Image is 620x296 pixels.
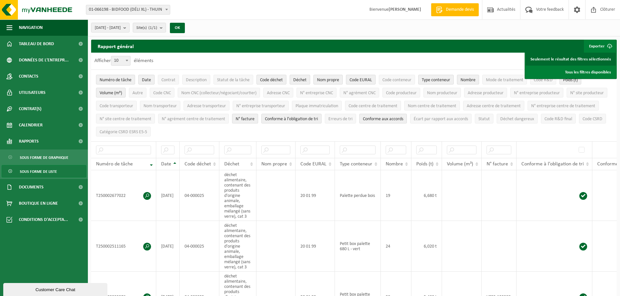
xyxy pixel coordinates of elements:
span: N° site producteur [570,91,604,96]
a: Sous forme de liste [2,165,86,177]
td: Palette perdue bois [335,170,381,221]
button: N° site producteurN° site producteur : Activate to sort [567,88,607,97]
span: Adresse producteur [468,91,503,96]
span: Conforme à l’obligation de tri [265,117,318,122]
td: déchet alimentaire, contenant des produits d'origine animale, emballage mélangé (sans verre), cat 3 [219,221,256,272]
a: Demande devis [431,3,479,16]
span: Poids (t) [563,78,578,83]
span: Statut de la tâche [217,78,250,83]
span: Code CSRD [583,117,602,122]
span: Code R&D final [544,117,572,122]
span: [DATE] - [DATE] [95,23,121,33]
span: N° entreprise producteur [514,91,560,96]
span: Autre [132,91,143,96]
span: Demande devis [444,6,475,13]
td: 04-000025 [180,170,219,221]
td: 6,020 t [411,221,442,272]
span: 01-066198 - BIDFOOD (DÉLI XL) - THUIN [86,5,170,15]
button: Code déchetCode déchet: Activate to sort [256,75,286,84]
button: Catégorie CSRD ESRS E5-5Catégorie CSRD ESRS E5-5: Activate to sort [96,127,151,136]
span: Rapports [19,133,39,149]
button: Code CNCCode CNC: Activate to sort [150,88,174,97]
iframe: chat widget [3,282,109,296]
span: Sous forme de liste [20,165,57,178]
button: Statut de la tâcheStatut de la tâche: Activate to sort [214,75,253,84]
button: Exporter [584,40,616,53]
span: Code EURAL [300,161,326,167]
span: Volume (m³) [447,161,473,167]
span: Date [161,161,171,167]
span: Écart par rapport aux accords [414,117,468,122]
button: Adresse producteurAdresse producteur: Activate to sort [464,88,507,97]
span: Nom propre [261,161,287,167]
button: Code conteneurCode conteneur: Activate to sort [379,75,415,84]
span: Code transporteur [100,104,133,109]
span: Adresse centre de traitement [467,104,521,109]
button: OK [170,23,185,33]
span: Site(s) [136,23,157,33]
span: Déchet dangereux [500,117,534,122]
span: Nom transporteur [144,104,177,109]
span: Nom producteur [427,91,457,96]
button: StatutStatut: Activate to sort [475,114,493,123]
span: Nombre [461,78,475,83]
a: Seulement le résultat des filtres sélectionnés [526,53,616,66]
button: N° site centre de traitementN° site centre de traitement: Activate to sort [96,114,155,123]
span: Nom propre [317,78,339,83]
button: Volume (m³)Volume (m³): Activate to sort [96,88,126,97]
span: Code EURAL [350,78,372,83]
button: Code transporteurCode transporteur: Activate to sort [96,101,137,110]
button: Nom propreNom propre: Activate to sort [313,75,343,84]
button: Déchet dangereux : Activate to sort [497,114,538,123]
span: Calendrier [19,117,43,133]
td: T250002677022 [91,170,156,221]
span: Numéro de tâche [96,161,133,167]
td: 24 [381,221,411,272]
button: Code R&D finalCode R&amp;D final: Activate to sort [541,114,576,123]
span: Adresse transporteur [187,104,226,109]
button: Nom centre de traitementNom centre de traitement: Activate to sort [404,101,460,110]
button: NombreNombre: Activate to sort [457,75,479,84]
td: déchet alimentaire, contenant des produits d'origine animale, emballage mélangé (sans verre), cat 3 [219,170,256,221]
span: 10 [111,56,130,65]
span: Boutique en ligne [19,195,58,212]
button: Adresse CNCAdresse CNC: Activate to sort [263,88,293,97]
span: Erreurs de tri [328,117,352,122]
strong: [PERSON_NAME] [389,7,421,12]
button: N° entreprise producteurN° entreprise producteur: Activate to sort [510,88,563,97]
span: Nombre [386,161,403,167]
button: Type conteneurType conteneur: Activate to sort [418,75,454,84]
span: Conforme à l’obligation de tri [521,161,584,167]
span: Code conteneur [382,78,411,83]
span: Code déchet [185,161,211,167]
button: Adresse transporteurAdresse transporteur: Activate to sort [184,101,229,110]
span: N° entreprise centre de traitement [531,104,595,109]
span: Volume (m³) [100,91,122,96]
span: Déchet [224,161,239,167]
button: DateDate: Activate to sort [138,75,155,84]
td: 6,680 t [411,170,442,221]
td: 04-000025 [180,221,219,272]
button: Site(s)(1/1) [133,23,166,32]
button: N° factureN° facture: Activate to sort [232,114,258,123]
span: Contrat [161,78,175,83]
button: [DATE] - [DATE] [91,23,130,32]
button: Mode de traitementMode de traitement: Activate to sort [482,75,527,84]
span: Numéro de tâche [100,78,131,83]
button: Erreurs de triErreurs de tri: Activate to sort [325,114,356,123]
span: Code CNC [153,91,171,96]
span: N° site centre de traitement [100,117,151,122]
span: N° entreprise transporteur [236,104,285,109]
button: Conforme à l’obligation de tri : Activate to sort [261,114,322,123]
button: Adresse centre de traitementAdresse centre de traitement: Activate to sort [463,101,524,110]
span: Contrat(s) [19,101,41,117]
span: Conditions d'accepta... [19,212,68,228]
span: Description [186,78,207,83]
td: T250002511165 [91,221,156,272]
label: Afficher éléments [94,58,153,63]
button: Poids (t)Poids (t): Activate to sort [559,75,581,84]
button: Nom CNC (collecteur/négociant/courtier)Nom CNC (collecteur/négociant/courtier): Activate to sort [178,88,260,97]
button: N° entreprise CNCN° entreprise CNC: Activate to sort [296,88,337,97]
span: Sous forme de graphique [20,151,68,164]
